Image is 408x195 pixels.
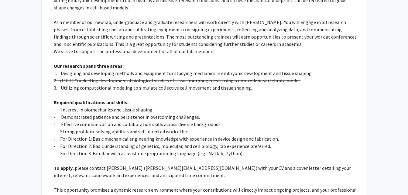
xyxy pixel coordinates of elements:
[54,63,124,69] strong: Our research spans three areas:
[54,77,301,84] s: 2. (FULL) Conducting developmental biological studies of tissue morphogenesis using a non-rodent ...
[54,150,359,157] p: - For Direction 3: Familiar with at least one programming language (e.g., Matlab, Python).
[54,128,359,135] p: - Strong problem-solving abilities and self-directed work ethic.
[54,48,359,55] p: We strive to support the professional development of all of our lab members.
[54,165,73,171] strong: To apply
[54,19,359,48] p: As a member of our new lab, undergraduate and graduate researchers will work directly with [PERSO...
[54,70,359,77] p: 1. Designing and developing methods and equipment for studying mechanics in embryonic development...
[54,142,359,150] p: - For Direction 2: Basic understanding of genetics, molecular, and cell biology; lab experience p...
[54,121,359,128] p: - Effective communication and collaboration skills across diverse backgrounds.
[54,99,129,105] strong: Required qualifications and skills:
[54,135,359,142] p: - For Direction 1: Basic mechanical engineering knowledge with experience in device design and fa...
[54,106,359,113] p: - Interest in biomechanics and tissue shaping
[54,113,359,121] p: - Demonstrated patience and persistence in overcoming challenges.
[54,164,359,179] p: , please contact [PERSON_NAME] ([PERSON_NAME][EMAIL_ADDRESS][DOMAIN_NAME]) with your CV and a cov...
[5,168,26,190] iframe: Chat
[54,84,359,91] p: 3. Utilizing computational modeling to simulate collective cell movement and tissue shaping.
